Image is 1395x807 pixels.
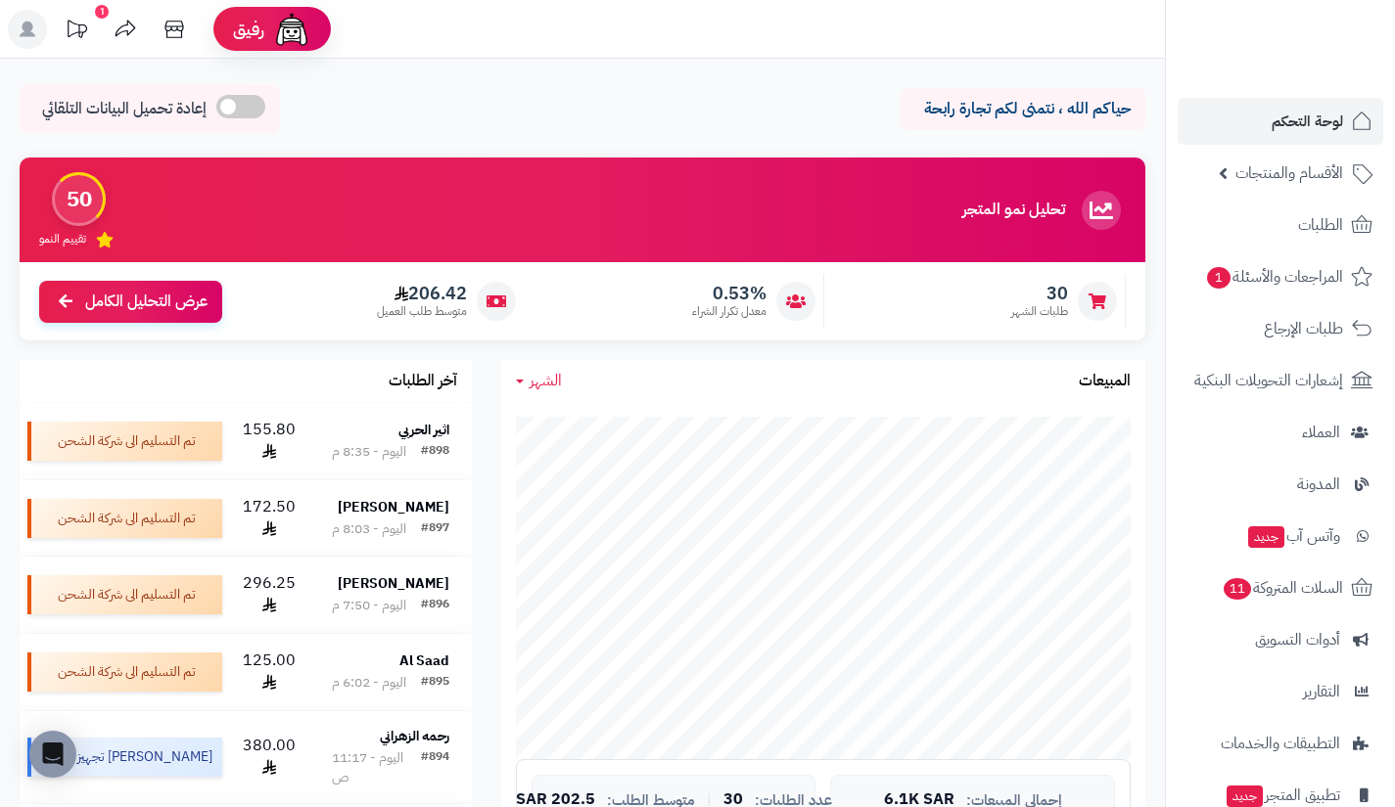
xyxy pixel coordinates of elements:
[39,231,86,247] span: تقييم النمو
[1303,678,1340,705] span: التقارير
[29,731,76,778] div: Open Intercom Messenger
[1222,574,1343,602] span: السلات المتروكة
[272,10,311,49] img: ai-face.png
[1224,578,1251,600] span: 11
[332,673,406,693] div: اليوم - 6:02 م
[421,748,449,787] div: #894
[1272,108,1343,135] span: لوحة التحكم
[27,499,222,538] div: تم التسليم الى شركة الشحن
[1178,98,1383,145] a: لوحة التحكم
[42,98,207,120] span: إعادة تحميل البيانات التلقائي
[399,650,449,671] strong: Al Saad
[915,98,1131,120] p: حياكم الله ، نتمنى لكم تجارة رابحة
[421,442,449,462] div: #898
[377,283,467,304] span: 206.42
[1194,367,1343,394] span: إشعارات التحويلات البنكية
[332,442,406,462] div: اليوم - 8:35 م
[230,557,309,633] td: 296.25
[1297,471,1340,498] span: المدونة
[377,303,467,320] span: متوسط طلب العميل
[1298,211,1343,239] span: الطلبات
[389,373,457,390] h3: آخر الطلبات
[1178,461,1383,508] a: المدونة
[421,519,449,539] div: #897
[707,792,712,807] span: |
[230,403,309,479] td: 155.80
[398,420,449,440] strong: اثير الحربي
[332,748,421,787] div: اليوم - 11:17 ص
[380,726,449,746] strong: رحمه الزهراني
[1248,526,1284,548] span: جديد
[1207,267,1231,289] span: 1
[338,573,449,594] strong: [PERSON_NAME]
[962,202,1065,219] h3: تحليل نمو المتجر
[1227,785,1263,807] span: جديد
[27,575,222,614] div: تم التسليم الى شركة الشحن
[1255,626,1340,653] span: أدوات التسويق
[332,519,406,539] div: اليوم - 8:03 م
[1262,55,1376,96] img: logo-2.png
[1178,409,1383,456] a: العملاء
[85,291,208,313] span: عرض التحليل الكامل
[1079,373,1131,390] h3: المبيعات
[1178,616,1383,663] a: أدوات التسويق
[1011,303,1068,320] span: طلبات الشهر
[95,5,109,19] div: 1
[1178,357,1383,404] a: إشعارات التحويلات البنكية
[39,281,222,323] a: عرض التحليل الكامل
[233,18,264,41] span: رفيق
[27,422,222,461] div: تم التسليم الى شركة الشحن
[1221,730,1340,757] span: التطبيقات والخدمات
[530,369,562,392] span: الشهر
[1011,283,1068,304] span: 30
[516,370,562,392] a: الشهر
[1178,668,1383,715] a: التقارير
[1264,315,1343,342] span: طلبات الإرجاع
[332,596,406,615] div: اليوم - 7:50 م
[692,303,767,320] span: معدل تكرار الشراء
[1235,159,1343,187] span: الأقسام والمنتجات
[1246,522,1340,550] span: وآتس آب
[1178,202,1383,248] a: الطلبات
[27,652,222,692] div: تم التسليم الى شركة الشحن
[421,673,449,693] div: #895
[230,634,309,710] td: 125.00
[338,497,449,517] strong: [PERSON_NAME]
[1302,419,1340,446] span: العملاء
[230,711,309,803] td: 380.00
[1178,253,1383,300] a: المراجعات والأسئلة1
[421,596,449,615] div: #896
[27,738,222,777] div: [PERSON_NAME] تجهيز الطلب
[1178,513,1383,560] a: وآتس آبجديد
[52,10,101,54] a: تحديثات المنصة
[1178,720,1383,767] a: التطبيقات والخدمات
[1205,263,1343,291] span: المراجعات والأسئلة
[1178,564,1383,611] a: السلات المتروكة11
[230,480,309,557] td: 172.50
[1178,305,1383,352] a: طلبات الإرجاع
[692,283,767,304] span: 0.53%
